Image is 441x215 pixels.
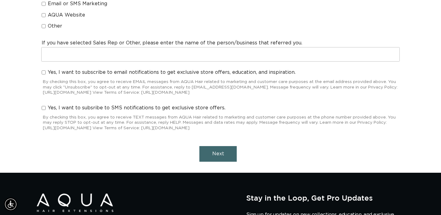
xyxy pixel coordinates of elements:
label: If you have selected Sales Rep or Other, please enter the name of the person/business that referr... [42,40,302,46]
span: Other [48,23,62,29]
span: Yes, I want to subscribe to email notifications to get exclusive store offers, education, and ins... [48,69,296,76]
button: Next [199,146,237,162]
div: Accessibility Menu [4,198,17,211]
span: Email or SMS Marketing [48,1,107,7]
div: By checking this box, you agree to receive EMAIL messages from AQUA Hair related to marketing and... [42,77,399,97]
iframe: Chat Widget [358,149,441,215]
h2: Stay in the Loop, Get Pro Updates [246,194,404,202]
span: AQUA Website [48,12,85,18]
div: By checking this box, you agree to receive TEXT messages from AQUA Hair related to marketing and ... [42,112,399,132]
span: Yes, I want to subsribe to SMS notifications to get exclusive store offers. [48,105,225,111]
span: Next [212,151,224,156]
img: Aqua Hair Extensions [37,194,113,212]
